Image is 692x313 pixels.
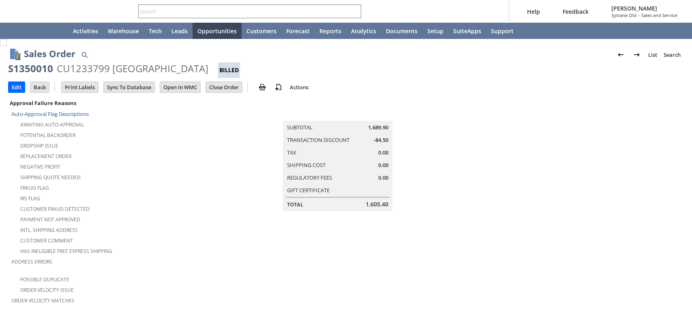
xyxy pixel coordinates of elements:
caption: Summary [283,108,392,121]
a: Reports [315,23,346,39]
a: Order Velocity Matches [11,297,75,304]
span: Analytics [351,27,376,35]
a: Home [49,23,68,39]
a: Setup [422,23,448,39]
span: 0.00 [378,161,388,169]
a: Fraud Flag [20,184,49,191]
img: Next [632,50,642,60]
span: Feedback [563,8,589,15]
span: 0.00 [378,149,388,156]
a: Transaction Discount [287,136,349,144]
a: Warehouse [103,23,144,39]
a: Support [486,23,518,39]
span: Sylvane Old [611,12,636,18]
a: Intl. Shipping Address [20,227,78,234]
a: Forecast [281,23,315,39]
div: S1350010 [8,62,53,75]
a: List [645,48,660,61]
a: Actions [287,84,312,91]
a: RIS flag [20,195,40,202]
a: Customers [242,23,281,39]
a: Regulatory Fees [287,174,332,181]
svg: Search [350,6,360,16]
span: Reports [319,27,341,35]
a: Opportunities [193,23,242,39]
a: Analytics [346,23,381,39]
a: Documents [381,23,422,39]
input: Back [30,82,49,92]
input: Sync To Database [104,82,154,92]
a: Auto-Approval Flag Descriptions [11,110,89,118]
a: Payment not approved [20,216,80,223]
a: Has Ineligible Free Express Shipping [20,248,112,255]
span: - [638,12,640,18]
svg: Recent Records [15,26,24,36]
a: Order Velocity Issue [20,287,74,294]
a: Shipping Quote Needed [20,174,81,181]
img: Quick Find [79,50,89,60]
a: Recent Records [10,23,29,39]
a: Negative Profit [20,163,60,170]
a: Shipping Cost [287,161,326,169]
div: Shortcuts [29,23,49,39]
span: SuiteApps [453,27,481,35]
a: Dropship Issue [20,142,58,149]
span: Sales and Service [641,12,677,18]
input: Close Order [206,82,242,92]
a: Total [287,201,303,208]
span: Opportunities [197,27,237,35]
a: Subtotal [287,124,313,131]
img: add-record.svg [274,82,283,92]
svg: Shortcuts [34,26,44,36]
h1: Sales Order [24,47,75,60]
div: Billed [218,62,240,78]
span: Customers [246,27,276,35]
span: 1,689.90 [368,124,388,131]
a: Potential Backorder [20,132,75,139]
a: Address Errors [11,258,52,265]
span: Warehouse [108,27,139,35]
svg: Home [54,26,63,36]
a: Replacement Order [20,153,71,160]
span: Forecast [286,27,310,35]
a: Leads [167,23,193,39]
span: -84.50 [374,136,388,144]
div: Approval Failure Reasons [8,98,230,108]
span: 1,605.40 [366,200,388,208]
a: Activities [68,23,103,39]
a: Tech [144,23,167,39]
span: [PERSON_NAME] [611,4,677,12]
a: Customer Fraud Detected [20,206,90,212]
span: Tech [149,27,162,35]
span: Activities [73,27,98,35]
a: Customer Comment [20,237,73,244]
span: Leads [171,27,188,35]
span: Documents [386,27,418,35]
a: Gift Certificate [287,187,330,194]
input: Print Labels [62,82,98,92]
img: print.svg [257,82,267,92]
span: 0.00 [378,174,388,182]
a: Search [660,48,684,61]
span: Help [527,8,540,15]
input: Edit [9,82,25,92]
a: Tax [287,149,296,156]
a: SuiteApps [448,23,486,39]
img: Previous [616,50,626,60]
input: Open In WMC [160,82,200,92]
span: Support [491,27,514,35]
span: Setup [427,27,443,35]
div: CU1233799 [GEOGRAPHIC_DATA] [57,62,208,75]
a: Possible Duplicate [20,276,69,283]
a: Awaiting Auto-Approval [20,121,84,128]
input: Search [139,6,350,16]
